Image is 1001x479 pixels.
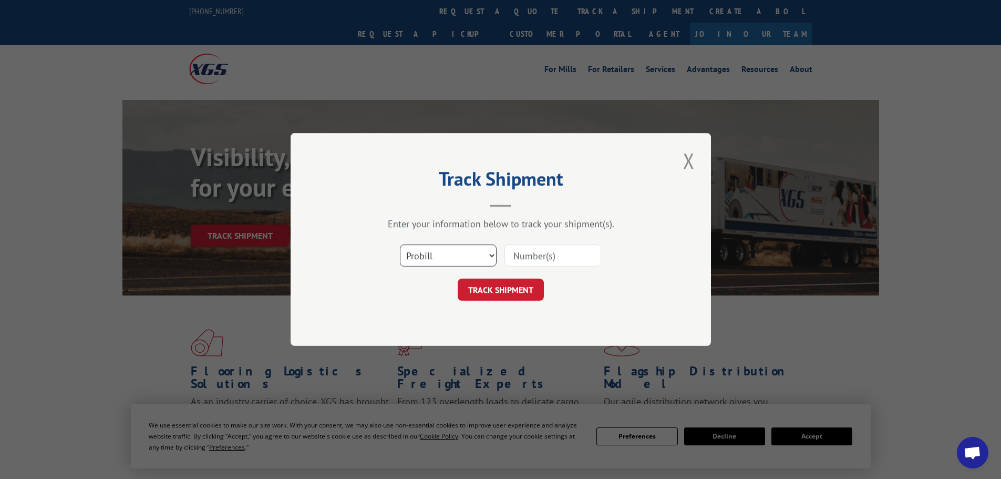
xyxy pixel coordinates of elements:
[343,171,658,191] h2: Track Shipment
[458,279,544,301] button: TRACK SHIPMENT
[343,218,658,230] div: Enter your information below to track your shipment(s).
[504,244,601,267] input: Number(s)
[680,146,698,175] button: Close modal
[957,437,988,468] a: Open chat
